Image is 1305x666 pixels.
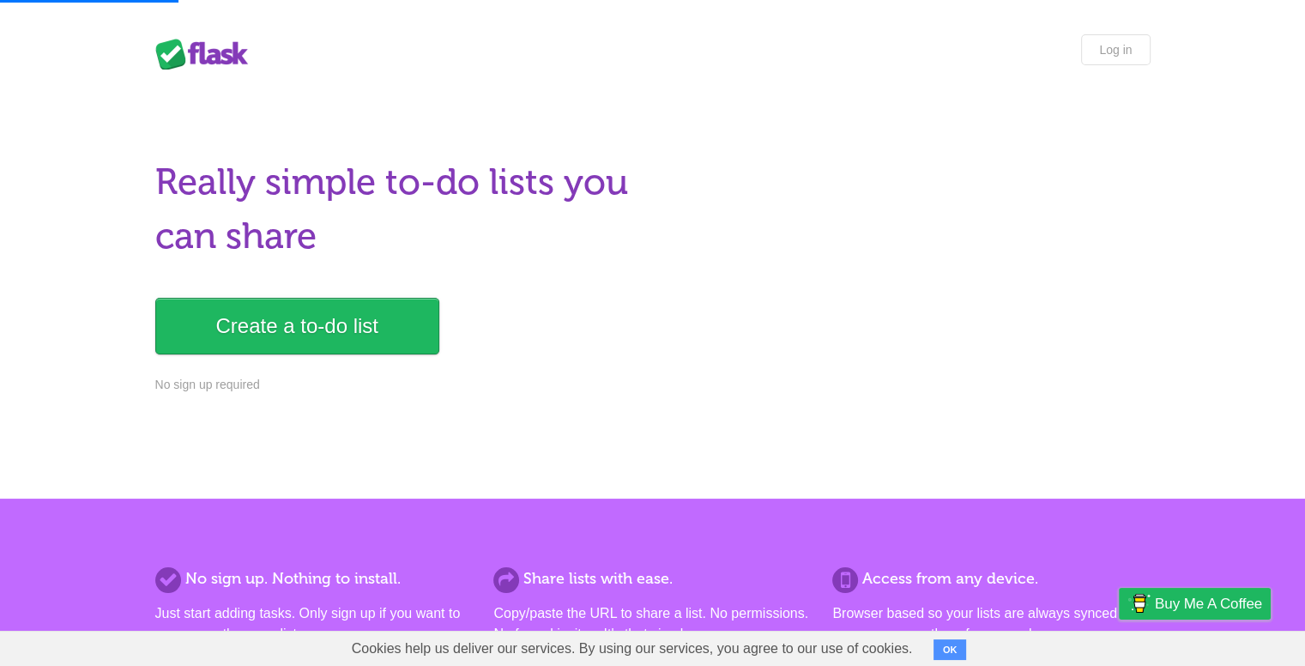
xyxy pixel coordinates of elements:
[832,603,1150,645] p: Browser based so your lists are always synced and you can access them from anywhere.
[832,567,1150,590] h2: Access from any device.
[933,639,967,660] button: OK
[493,603,811,645] p: Copy/paste the URL to share a list. No permissions. No formal invites. It's that simple.
[335,632,930,666] span: Cookies help us deliver our services. By using our services, you agree to our use of cookies.
[1119,588,1271,620] a: Buy me a coffee
[493,567,811,590] h2: Share lists with ease.
[155,39,258,70] div: Flask Lists
[1155,589,1262,619] span: Buy me a coffee
[155,376,643,394] p: No sign up required
[1081,34,1150,65] a: Log in
[1127,589,1151,618] img: Buy me a coffee
[155,298,439,354] a: Create a to-do list
[155,155,643,263] h1: Really simple to-do lists you can share
[155,603,473,645] p: Just start adding tasks. Only sign up if you want to save more than one list.
[155,567,473,590] h2: No sign up. Nothing to install.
